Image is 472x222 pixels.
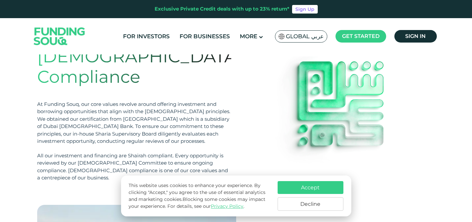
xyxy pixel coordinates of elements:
button: Accept [278,181,343,194]
a: Privacy Policy [211,203,243,209]
a: For Investors [121,31,171,42]
img: shariah-banner [272,56,404,172]
span: Global عربي [286,33,324,40]
img: SA Flag [279,34,285,39]
a: Sign Up [292,5,318,14]
h1: [DEMOGRAPHIC_DATA] Compliance [37,46,231,87]
div: At Funding Souq, our core values revolve around offering investment and borrowing opportunities t... [37,101,231,145]
button: Decline [278,197,343,211]
a: Sign in [394,30,437,43]
span: Blocking some cookies may impact your experience. [129,196,265,209]
div: All our investment and financing are Shairah compliant. Every opportunity is reviewed by our [DEM... [37,152,231,182]
a: For Businesses [178,31,232,42]
span: Get started [342,33,380,39]
div: Exclusive Private Credit deals with up to 23% return* [155,5,289,13]
span: More [240,33,257,40]
p: This website uses cookies to enhance your experience. By clicking "Accept," you agree to the use ... [129,182,271,210]
img: Logo [27,20,92,53]
span: Sign in [405,33,426,39]
span: For details, see our . [167,203,244,209]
